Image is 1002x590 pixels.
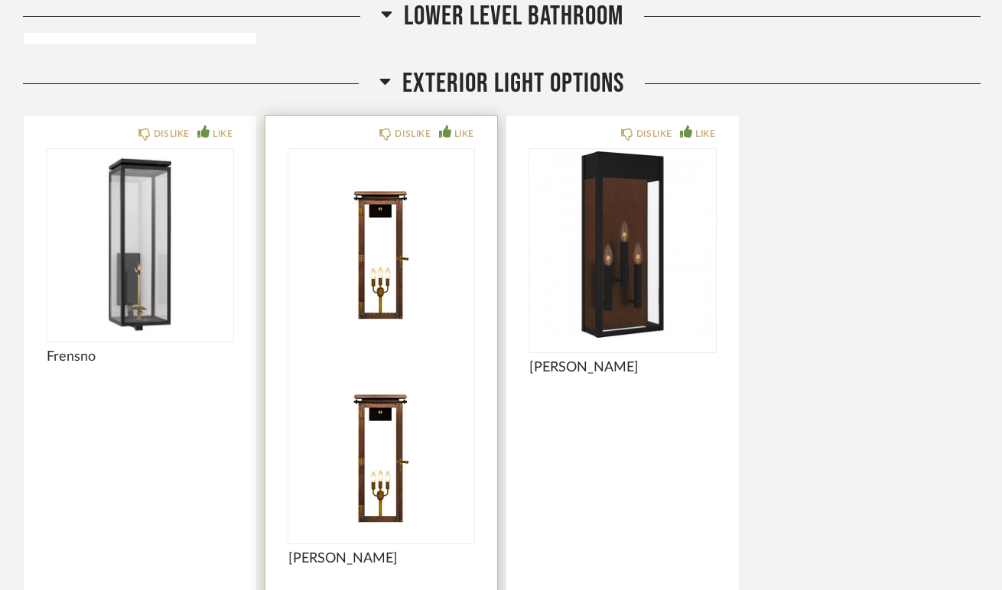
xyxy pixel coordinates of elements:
img: undefined [47,149,233,340]
div: LIKE [695,126,715,141]
img: undefined [288,149,475,340]
div: 0 [529,149,716,340]
div: LIKE [213,126,233,141]
div: 0 [288,149,475,340]
div: DISLIKE [636,126,672,141]
div: DISLIKE [154,126,190,141]
img: undefined [529,149,716,340]
div: LIKE [454,126,474,141]
span: [PERSON_NAME] [529,359,716,376]
span: Frensno [47,348,233,365]
span: [PERSON_NAME] [288,550,475,567]
img: undefined [288,352,475,543]
span: Exterior Light Options [402,67,624,100]
div: DISLIKE [395,126,431,141]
